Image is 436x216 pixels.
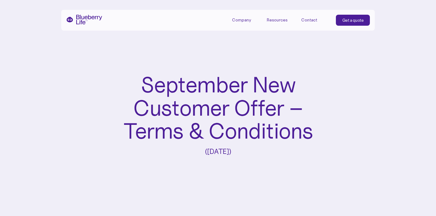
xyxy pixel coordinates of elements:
div: Contact [301,17,317,23]
h1: September New Customer Offer – Terms & Conditions [120,73,316,143]
div: Resources [267,15,294,25]
div: Get a quote [342,17,364,23]
a: home [66,15,102,24]
div: Company [232,15,260,25]
a: Contact [301,15,329,25]
a: Get a quote [336,15,370,26]
span: ([DATE]) [205,147,231,156]
div: Resources [267,17,288,23]
div: Company [232,17,251,23]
